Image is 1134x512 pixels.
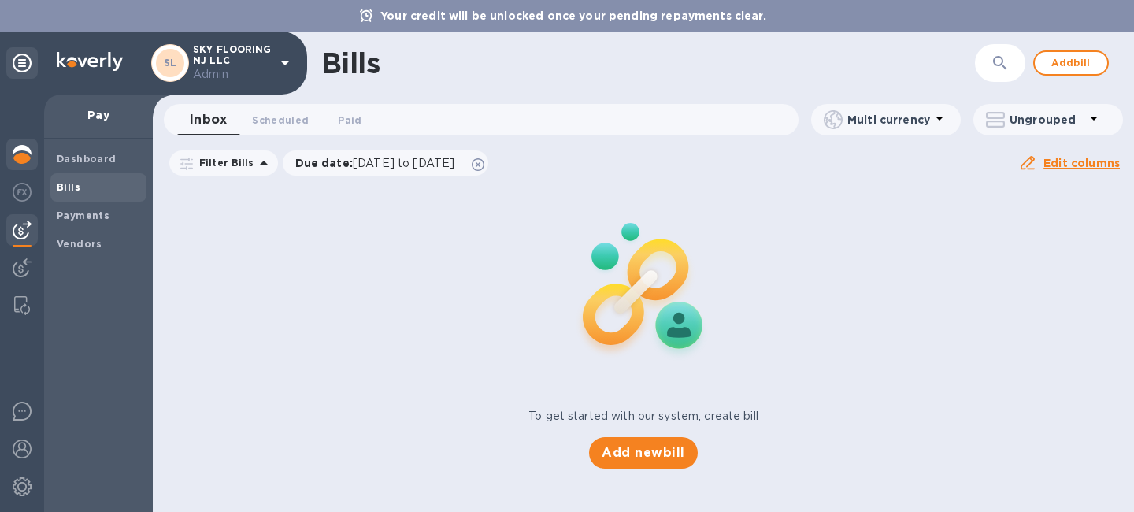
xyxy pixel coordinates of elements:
button: Addbill [1033,50,1109,76]
u: Edit columns [1043,157,1120,169]
p: Ungrouped [1010,112,1084,128]
span: Paid [338,112,361,128]
div: Due date:[DATE] to [DATE] [283,150,489,176]
span: [DATE] to [DATE] [353,157,454,169]
b: Vendors [57,238,102,250]
p: Admin [193,66,272,83]
p: Multi currency [847,112,930,128]
p: Due date : [295,155,463,171]
span: Add bill [1047,54,1095,72]
img: Foreign exchange [13,183,31,202]
div: Unpin categories [6,47,38,79]
b: Dashboard [57,153,117,165]
p: SKY FLOORING NJ LLC [193,44,272,83]
span: Scheduled [252,112,309,128]
p: Pay [57,107,140,123]
button: Add newbill [589,437,697,469]
span: Add new bill [602,443,684,462]
b: Your credit will be unlocked once your pending repayments clear. [380,9,766,22]
b: SL [164,57,177,69]
h1: Bills [321,46,380,80]
img: Logo [57,52,123,71]
p: To get started with our system, create bill [528,408,758,425]
b: Bills [57,181,80,193]
span: Inbox [190,109,227,131]
p: Filter Bills [193,156,254,169]
b: Payments [57,210,109,221]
